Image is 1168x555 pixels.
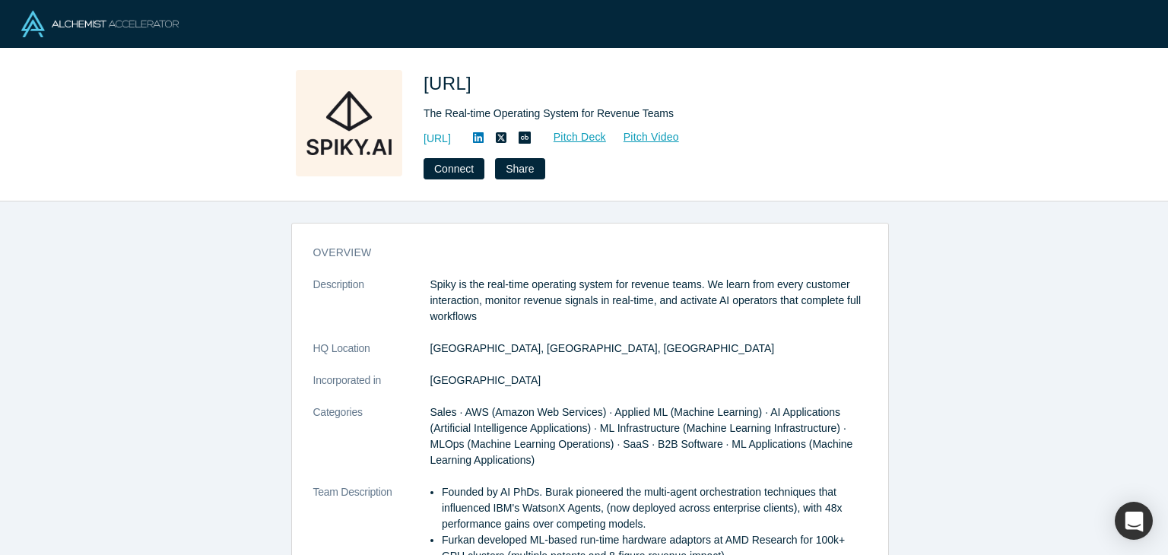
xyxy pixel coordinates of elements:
a: [URL] [424,131,451,147]
button: Connect [424,158,484,179]
dd: [GEOGRAPHIC_DATA], [GEOGRAPHIC_DATA], [GEOGRAPHIC_DATA] [430,341,867,357]
a: Pitch Video [607,128,680,146]
span: [URL] [424,73,477,94]
dt: Categories [313,404,430,484]
dt: HQ Location [313,341,430,373]
button: Share [495,158,544,179]
img: Spiky.ai's Logo [296,70,402,176]
a: Pitch Deck [537,128,607,146]
span: Sales · AWS (Amazon Web Services) · Applied ML (Machine Learning) · AI Applications (Artificial I... [430,406,853,466]
img: Alchemist Logo [21,11,179,37]
dt: Incorporated in [313,373,430,404]
p: Spiky is the real-time operating system for revenue teams. We learn from every customer interacti... [430,277,867,325]
dt: Description [313,277,430,341]
h3: overview [313,245,846,261]
div: The Real-time Operating System for Revenue Teams [424,106,849,122]
li: Founded by AI PhDs. Burak pioneered the multi-agent orchestration techniques that influenced IBM'... [442,484,867,532]
dd: [GEOGRAPHIC_DATA] [430,373,867,388]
